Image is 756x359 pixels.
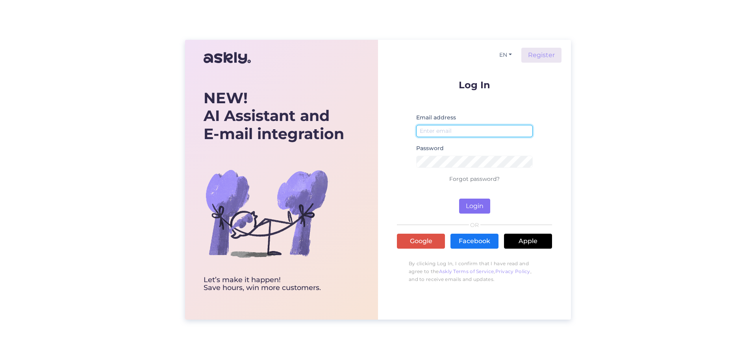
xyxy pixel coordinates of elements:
a: Google [397,234,445,249]
a: Privacy Policy [495,268,530,274]
label: Password [416,144,444,153]
a: Apple [504,234,552,249]
button: Login [459,199,490,214]
a: Register [521,48,561,63]
a: Facebook [450,234,498,249]
p: Log In [397,80,552,90]
p: By clicking Log In, I confirm that I have read and agree to the , , and to receive emails and upd... [397,256,552,287]
label: Email address [416,113,456,122]
input: Enter email [416,125,533,137]
button: EN [496,49,515,61]
img: bg-askly [204,150,330,276]
div: Let’s make it happen! Save hours, win more customers. [204,276,344,292]
div: AI Assistant and E-mail integration [204,89,344,143]
b: NEW! [204,89,248,107]
a: Forgot password? [449,175,500,182]
a: Askly Terms of Service [439,268,494,274]
span: OR [469,222,480,228]
img: Askly [204,48,251,67]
